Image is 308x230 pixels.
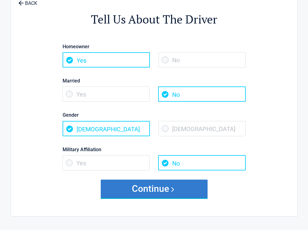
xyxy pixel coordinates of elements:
[63,145,246,154] label: Military Affiliation
[63,42,246,51] label: Homeowner
[63,52,150,68] span: Yes
[158,52,246,68] span: No
[158,121,246,136] span: [DEMOGRAPHIC_DATA]
[63,121,150,136] span: [DEMOGRAPHIC_DATA]
[63,155,150,170] span: Yes
[45,12,264,27] h2: Tell Us About The Driver
[63,86,150,102] span: Yes
[158,155,245,170] span: No
[63,111,246,119] label: Gender
[158,86,245,102] span: No
[101,180,208,198] button: Continue
[63,77,246,85] label: Married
